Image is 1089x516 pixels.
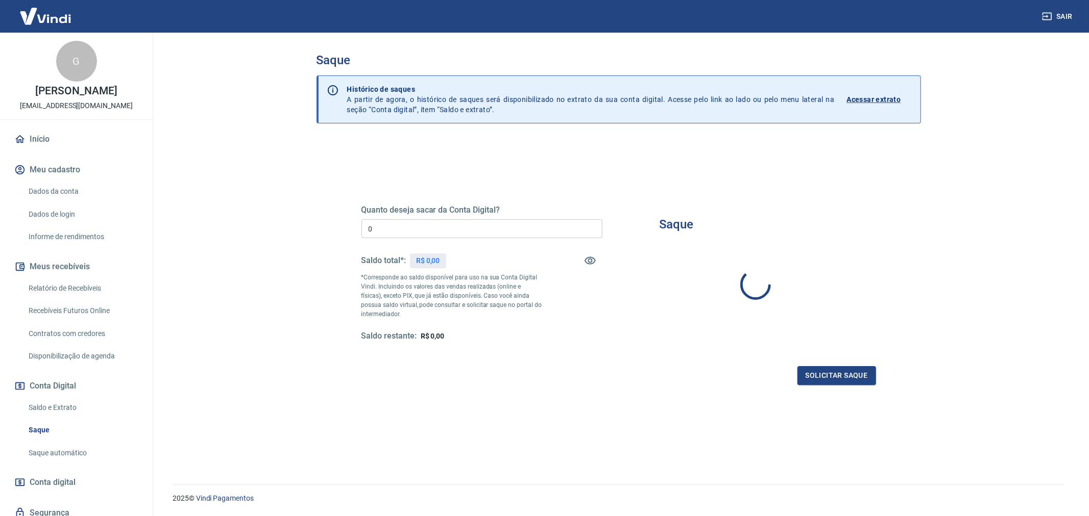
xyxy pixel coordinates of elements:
[25,204,140,225] a: Dados de login
[12,128,140,150] a: Início
[361,273,542,319] p: *Corresponde ao saldo disponível para uso na sua Conta Digital Vindi. Incluindo os valores das ve...
[12,471,140,494] a: Conta digital
[25,300,140,321] a: Recebíveis Futuros Online
[25,181,140,202] a: Dados da conta
[12,159,140,181] button: Meu cadastro
[25,346,140,367] a: Disponibilização de agenda
[25,443,140,463] a: Saque automático
[347,84,835,94] p: Histórico de saques
[847,94,901,105] p: Acessar extrato
[173,493,1064,504] p: 2025 ©
[20,100,133,111] p: [EMAIL_ADDRESS][DOMAIN_NAME]
[797,366,876,385] button: Solicitar saque
[12,375,140,397] button: Conta Digital
[12,1,79,32] img: Vindi
[847,84,912,115] a: Acessar extrato
[416,255,440,266] p: R$ 0,00
[421,332,445,340] span: R$ 0,00
[25,226,140,247] a: Informe de rendimentos
[196,494,254,502] a: Vindi Pagamentos
[56,41,97,82] div: G
[660,217,694,231] h3: Saque
[361,255,406,266] h5: Saldo total*:
[25,278,140,299] a: Relatório de Recebíveis
[361,205,602,215] h5: Quanto deseja sacar da Conta Digital?
[25,323,140,344] a: Contratos com credores
[12,255,140,278] button: Meus recebíveis
[361,331,417,342] h5: Saldo restante:
[35,86,117,96] p: [PERSON_NAME]
[1040,7,1077,26] button: Sair
[347,84,835,115] p: A partir de agora, o histórico de saques será disponibilizado no extrato da sua conta digital. Ac...
[25,397,140,418] a: Saldo e Extrato
[30,475,76,489] span: Conta digital
[25,420,140,441] a: Saque
[317,53,921,67] h3: Saque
